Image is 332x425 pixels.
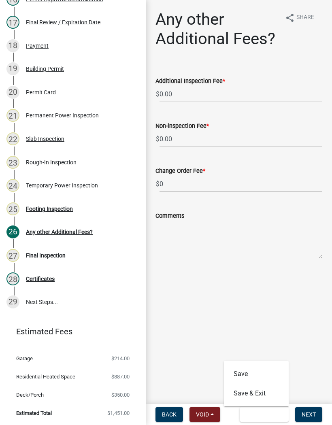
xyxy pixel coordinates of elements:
span: $ [155,131,160,147]
span: Save & Exit [246,411,277,418]
div: Certificates [26,276,55,282]
span: Deck/Porch [16,392,44,397]
span: Void [196,411,209,418]
span: Back [162,411,177,418]
div: Final Inspection [26,253,66,258]
div: 17 [6,16,19,29]
label: Change Order Fee [155,168,205,174]
span: Residential Heated Space [16,374,75,379]
div: 18 [6,39,19,52]
div: Payment [26,43,49,49]
button: Save & Exit [224,384,289,403]
div: Final Review / Expiration Date [26,19,100,25]
span: Share [296,13,314,23]
div: 23 [6,156,19,169]
div: Permanent Power Inspection [26,113,99,118]
button: Back [155,407,183,422]
div: Permit Card [26,89,56,95]
span: $1,451.00 [107,410,130,416]
button: shareShare [279,10,321,25]
span: $ [155,86,160,102]
div: 27 [6,249,19,262]
label: Additional Inspection Fee [155,79,225,84]
div: Footing Inspection [26,206,73,212]
span: Garage [16,356,33,361]
button: Save & Exit [240,407,289,422]
span: Estimated Total [16,410,52,416]
div: 28 [6,272,19,285]
i: share [285,13,295,23]
div: 19 [6,62,19,75]
div: 24 [6,179,19,192]
div: 20 [6,86,19,99]
div: 25 [6,202,19,215]
div: 26 [6,225,19,238]
div: 22 [6,132,19,145]
a: Estimated Fees [6,323,133,340]
button: Save [224,364,289,384]
div: 29 [6,295,19,308]
span: Next [302,411,316,418]
div: 21 [6,109,19,122]
div: Slab Inspection [26,136,64,142]
div: Rough-In Inspection [26,159,77,165]
button: Void [189,407,220,422]
div: Temporary Power Inspection [26,183,98,188]
label: Comments [155,213,184,219]
div: Any other Additional Fees? [26,229,93,235]
button: Next [295,407,322,422]
span: $350.00 [111,392,130,397]
span: $214.00 [111,356,130,361]
label: Non-inspection Fee [155,123,209,129]
h1: Any other Additional Fees? [155,10,279,49]
span: $887.00 [111,374,130,379]
div: Building Permit [26,66,64,72]
div: Save & Exit [224,361,289,406]
span: $ [155,176,160,192]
